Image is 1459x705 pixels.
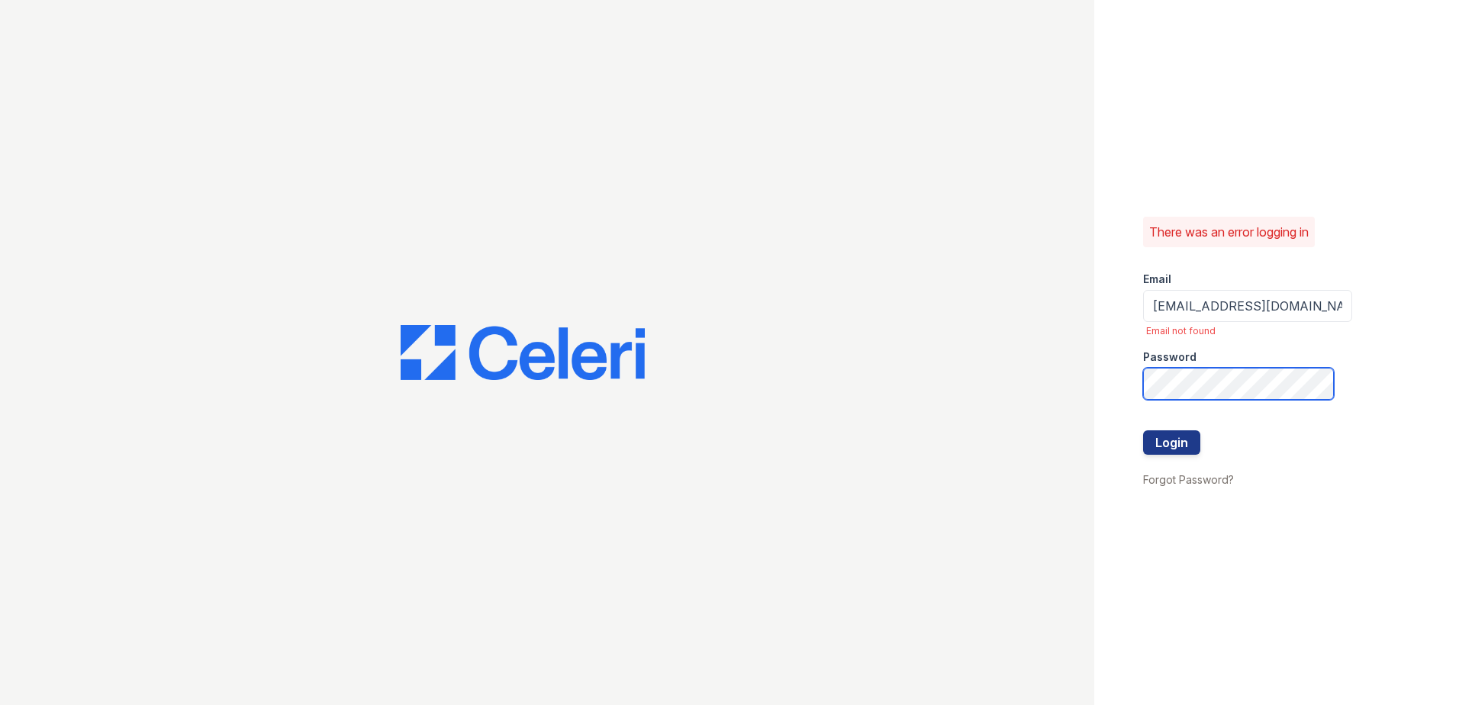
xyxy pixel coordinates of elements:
[1143,349,1197,365] label: Password
[401,325,645,380] img: CE_Logo_Blue-a8612792a0a2168367f1c8372b55b34899dd931a85d93a1a3d3e32e68fde9ad4.png
[1143,473,1234,486] a: Forgot Password?
[1146,325,1352,337] span: Email not found
[1143,272,1171,287] label: Email
[1143,430,1200,455] button: Login
[1149,223,1309,241] p: There was an error logging in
